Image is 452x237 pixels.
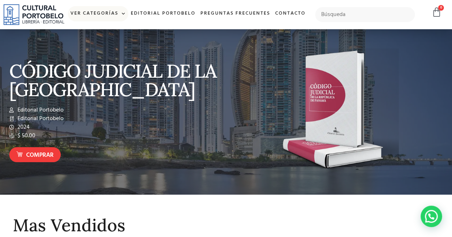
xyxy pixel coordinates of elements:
[432,7,442,17] a: 0
[16,106,64,114] span: Editorial Portobelo
[68,6,128,21] a: Ver Categorías
[9,147,61,163] a: Comprar
[315,7,415,22] input: Búsqueda
[13,216,439,235] h2: Mas Vendidos
[16,123,30,132] span: 2024
[9,62,223,99] p: CÓDIGO JUDICIAL DE LA [GEOGRAPHIC_DATA]
[198,6,273,21] a: Preguntas frecuentes
[26,151,54,160] span: Comprar
[273,6,308,21] a: Contacto
[16,132,35,140] span: $ 50.00
[16,114,64,123] span: Editorial Portobelo
[438,5,444,11] span: 0
[128,6,198,21] a: Editorial Portobelo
